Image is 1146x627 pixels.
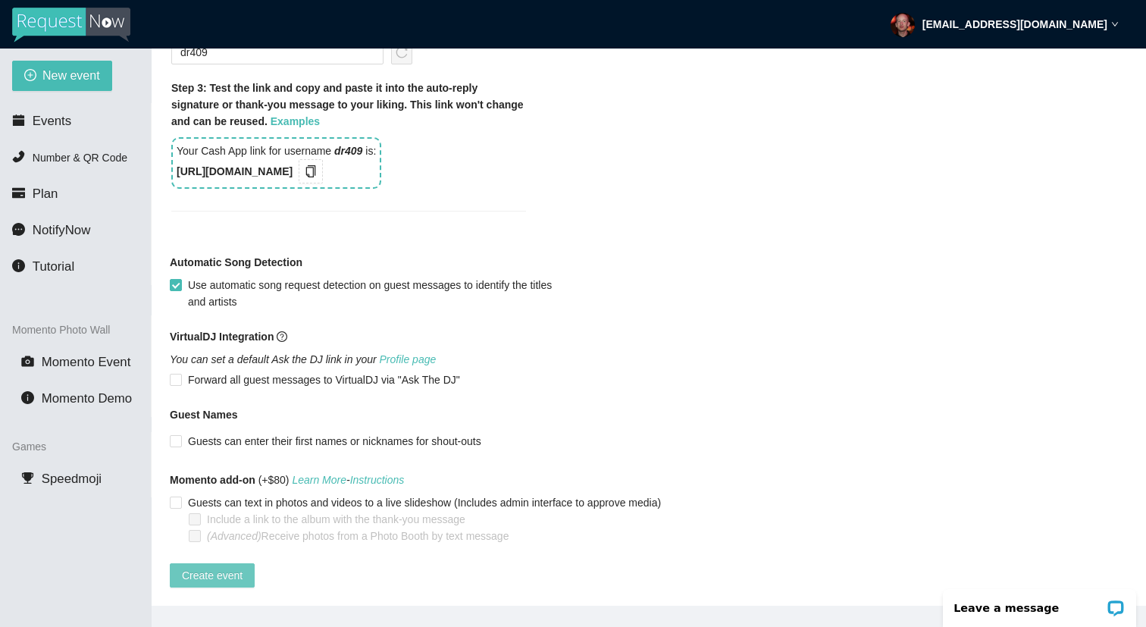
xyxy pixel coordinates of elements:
b: VirtualDJ Integration [170,331,274,343]
span: calendar [12,114,25,127]
span: credit-card [12,187,25,199]
div: Your Cash App link for username is: [171,137,381,189]
span: Receive photos from a Photo Booth by text message [201,528,515,544]
b: Guest Names [170,409,237,421]
span: Number & QR Code [33,152,127,164]
a: Learn More [292,474,346,486]
span: Forward all guest messages to VirtualDJ via "Ask The DJ" [182,371,466,388]
span: plus-circle [24,69,36,83]
b: [URL][DOMAIN_NAME] [177,165,293,177]
span: camera [21,355,34,368]
strong: [EMAIL_ADDRESS][DOMAIN_NAME] [922,18,1107,30]
span: question-circle [277,331,287,342]
span: Include a link to the album with the thank-you message [201,511,471,528]
i: dr409 [334,145,362,157]
span: NotifyNow [33,223,90,237]
span: Create event [182,567,243,584]
span: Momento Demo [42,391,132,406]
span: info-circle [21,391,34,404]
span: down [1111,20,1119,28]
b: Automatic Song Detection [170,254,302,271]
span: Guests can enter their first names or nicknames for shout-outs [182,433,487,450]
button: Create event [170,563,255,588]
b: Step 3: Test the link and copy and paste it into the auto-reply signature or thank-you message to... [171,82,524,127]
i: - [292,474,404,486]
img: RequestNow [12,8,130,42]
span: phone [12,150,25,163]
a: Examples [271,115,320,127]
b: Momento add-on [170,474,255,486]
input: Cash App username [171,40,384,64]
button: copy [299,159,323,183]
a: Profile page [380,353,437,365]
span: Plan [33,187,58,201]
iframe: LiveChat chat widget [933,579,1146,627]
span: Tutorial [33,259,74,274]
span: message [12,223,25,236]
i: (Advanced) [207,530,261,542]
a: Instructions [350,474,405,486]
span: trophy [21,472,34,484]
span: Use automatic song request detection on guest messages to identify the titles and artists [182,277,569,310]
span: info-circle [12,259,25,272]
button: plus-circleNew event [12,61,112,91]
span: Guests can text in photos and videos to a live slideshow (Includes admin interface to approve media) [182,494,667,511]
span: Events [33,114,71,128]
img: 3b6d6dda6cbabe7c73019afaf48e3413 [891,13,915,37]
i: You can set a default Ask the DJ link in your [170,353,436,365]
span: New event [42,66,100,85]
span: Momento Event [42,355,131,369]
span: Speedmoji [42,472,102,486]
button: reload [391,40,412,64]
span: copy [302,165,319,177]
span: (+$80) [170,472,404,488]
